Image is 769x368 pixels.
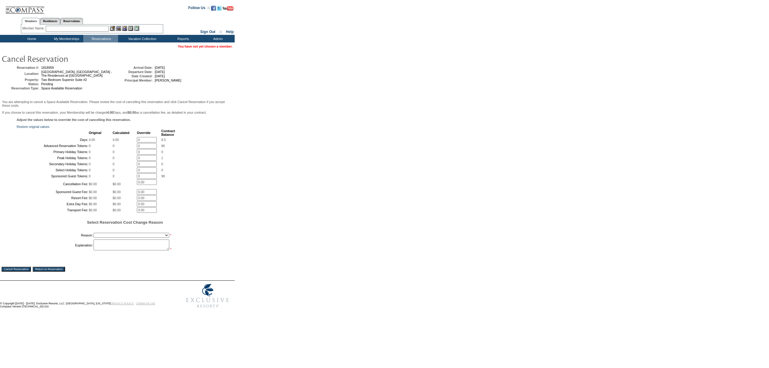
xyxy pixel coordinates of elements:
b: Override [137,131,150,135]
img: b_edit.gif [110,26,115,31]
span: 8.5 [161,138,166,142]
a: TERMS OF USE [136,302,155,305]
span: 86 [161,144,165,148]
a: Sign Out [200,30,215,34]
span: $0.00 [113,190,121,194]
a: Reservations [60,18,83,24]
img: Follow us on Twitter [217,6,222,11]
a: Restore original values [17,125,49,129]
a: PRIVACY POLICY [112,302,134,305]
input: Return to Reservation [33,267,65,272]
span: Pending [41,82,53,86]
span: 0 [89,168,91,172]
a: Subscribe to our YouTube Channel [223,8,233,11]
span: You have not yet chosen a member. [178,45,233,48]
input: Cancel Reservation [2,267,31,272]
td: Sponsored Guest Fee: [17,189,88,195]
td: Secondary Holiday Tokens: [17,161,88,167]
b: 4.00 [107,111,114,114]
td: Sponsored Guest Tokens: [17,173,88,179]
span: Space Available Reservation [41,86,82,90]
span: Two Bedroom Superior Suite #2 [41,78,87,82]
td: Reservation Type: [3,86,39,90]
span: $0.00 [113,202,121,206]
span: 4.00 [113,138,119,142]
p: You are attempting to cancel a Space Available Reservation. Please review the cost of cancelling ... [2,100,233,107]
span: 0 [89,174,91,178]
img: Impersonate [122,26,127,31]
span: 0 [113,144,114,148]
td: Reports [165,35,200,42]
td: Admin [200,35,235,42]
td: Explanation: [17,239,93,251]
td: Vacation Collection [118,35,165,42]
a: Follow us on Twitter [217,8,222,11]
a: Become our fan on Facebook [211,8,216,11]
span: $0.00 [113,208,121,212]
span: [DATE] [155,66,165,69]
span: $0.00 [89,202,97,206]
span: 1818959 [41,66,54,69]
span: 0 [89,150,91,154]
a: Help [226,30,234,34]
td: Transport Fee: [17,207,88,213]
td: Arrival Date: [116,66,153,69]
td: Principal Member: [116,79,153,82]
td: Reservation #: [3,66,39,69]
td: Departure Date: [116,70,153,74]
span: 0 [113,168,114,172]
span: 0 [113,156,114,160]
td: Primary Holiday Tokens: [17,149,88,155]
td: Days: [17,137,88,142]
a: Residences [40,18,60,24]
img: Reservations [128,26,133,31]
span: 4.00 [89,138,95,142]
span: 0 [113,174,114,178]
span: 0 [161,162,163,166]
td: My Memberships [48,35,83,42]
span: [DATE] [155,70,165,74]
span: [GEOGRAPHIC_DATA], [GEOGRAPHIC_DATA] - The Residences at [GEOGRAPHIC_DATA] [41,70,112,77]
a: Members [22,18,40,25]
td: Select Holiday Tokens: [17,167,88,173]
span: $0.00 [89,190,97,194]
td: Date Created: [116,74,153,78]
td: Advanced Reservation Tokens: [17,143,88,149]
b: Contract Balance [161,129,175,136]
b: Adjust the values below to override the cost of cancelling this reservation. [17,118,131,122]
td: Extra Day Fee: [17,201,88,207]
span: 0 [113,150,114,154]
td: Status: [3,82,39,86]
span: 98 [161,174,165,178]
td: Peak Holiday Tokens: [17,155,88,161]
td: Resort Fee: [17,195,88,201]
span: 0 [161,150,163,154]
b: Original [89,131,101,135]
p: If you choose to cancel this reservation, your Membership will be charged Days, and as a cancella... [2,111,233,114]
span: 0 [89,144,91,148]
span: $0.00 [113,182,121,186]
span: [DATE] [155,74,165,78]
img: Subscribe to our YouTube Channel [223,6,233,11]
td: Home [14,35,48,42]
td: Property: [3,78,39,82]
img: View [116,26,121,31]
span: 0 [89,162,91,166]
img: b_calculator.gif [134,26,139,31]
span: :: [219,30,222,34]
img: Exclusive Resorts [180,281,235,311]
span: 0 [161,168,163,172]
span: [PERSON_NAME] [155,79,181,82]
span: $0.00 [89,196,97,200]
td: Reason: [17,232,93,239]
h5: Select Reservation Cost Change Reason [17,220,233,225]
td: Location: [3,70,39,77]
td: Follow Us :: [188,5,210,12]
td: Cancellation Fee: [17,179,88,189]
img: Compass Home [5,2,45,14]
span: 0 [89,156,91,160]
img: pgTtlCancelRes.gif [2,52,123,65]
span: $0.00 [89,208,97,212]
img: Become our fan on Facebook [211,6,216,11]
b: $0.00 [128,111,136,114]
